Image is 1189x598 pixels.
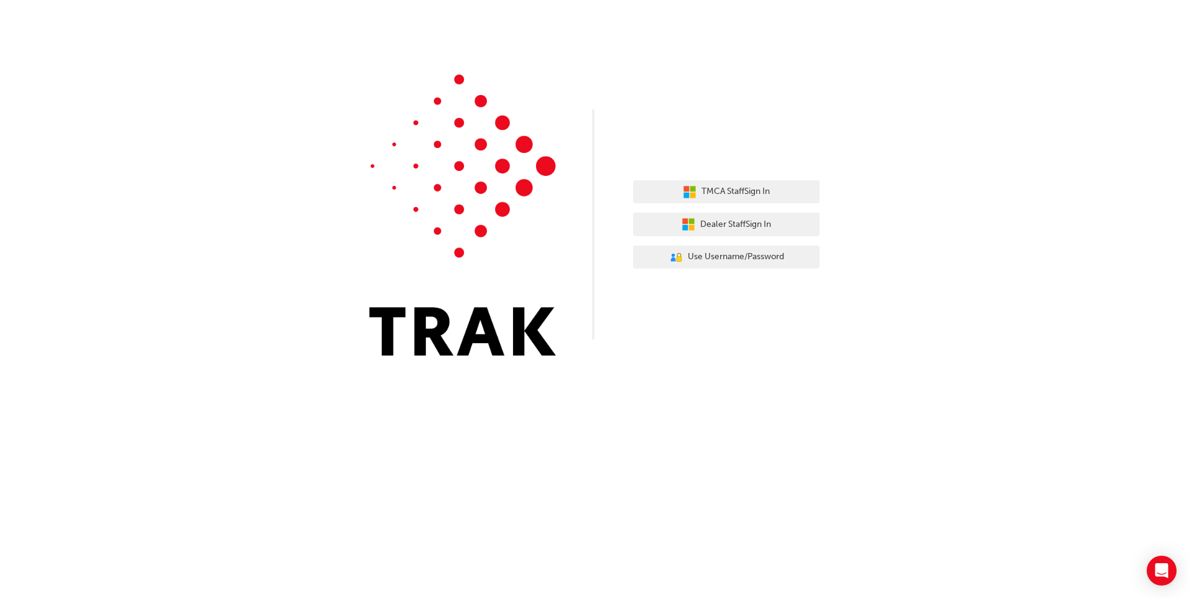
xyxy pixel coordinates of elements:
[1147,556,1177,586] div: Open Intercom Messenger
[688,250,784,264] span: Use Username/Password
[633,246,820,269] button: Use Username/Password
[633,180,820,204] button: TMCA StaffSign In
[700,218,771,232] span: Dealer Staff Sign In
[701,185,770,199] span: TMCA Staff Sign In
[369,75,556,356] img: Trak
[633,213,820,236] button: Dealer StaffSign In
